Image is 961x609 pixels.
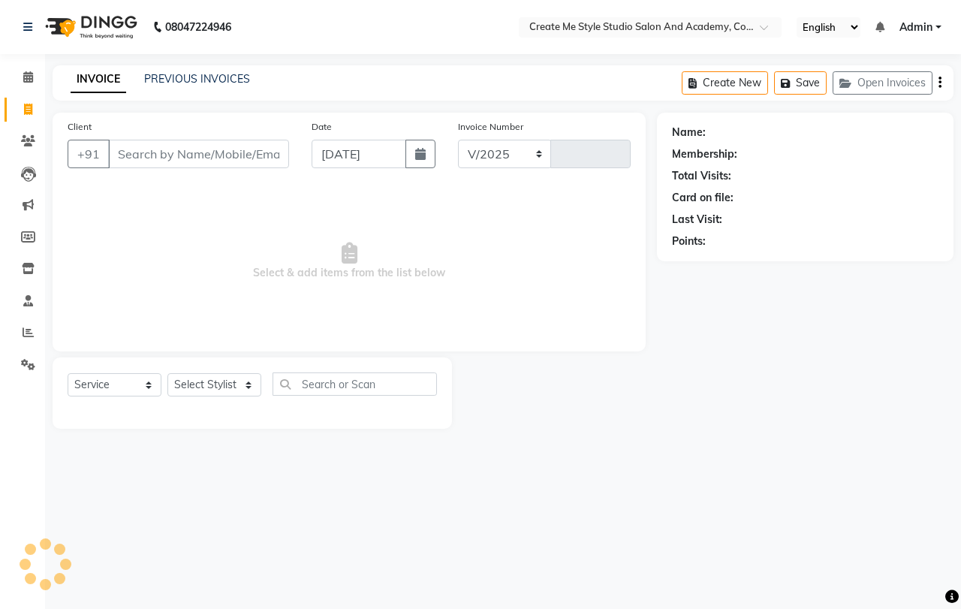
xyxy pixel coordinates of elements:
[165,6,231,48] b: 08047224946
[68,120,92,134] label: Client
[672,234,706,249] div: Points:
[68,140,110,168] button: +91
[71,66,126,93] a: INVOICE
[833,71,932,95] button: Open Invoices
[672,190,734,206] div: Card on file:
[144,72,250,86] a: PREVIOUS INVOICES
[682,71,768,95] button: Create New
[68,186,631,336] span: Select & add items from the list below
[273,372,437,396] input: Search or Scan
[672,212,722,228] div: Last Visit:
[312,120,332,134] label: Date
[108,140,289,168] input: Search by Name/Mobile/Email/Code
[672,146,737,162] div: Membership:
[774,71,827,95] button: Save
[899,20,932,35] span: Admin
[672,168,731,184] div: Total Visits:
[458,120,523,134] label: Invoice Number
[38,6,141,48] img: logo
[672,125,706,140] div: Name:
